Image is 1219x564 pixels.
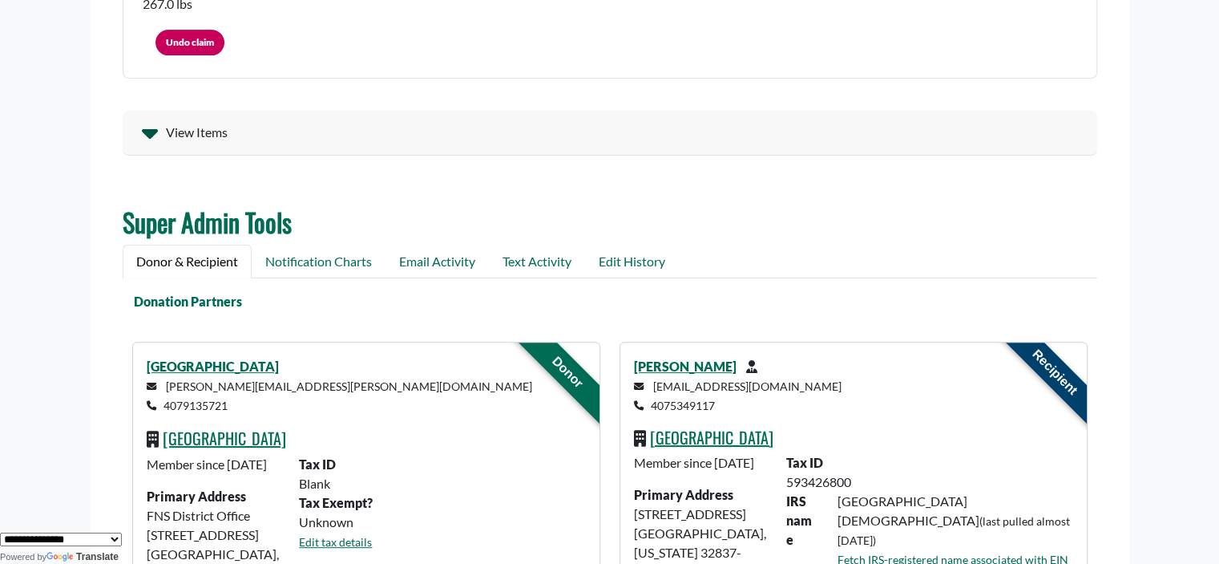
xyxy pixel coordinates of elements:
[786,455,823,470] b: Tax ID
[585,245,679,278] a: Edit History
[634,453,767,473] p: Member since [DATE]
[299,456,336,472] b: Tax ID
[385,245,489,278] a: Email Activity
[147,379,532,412] small: [PERSON_NAME][EMAIL_ADDRESS][PERSON_NAME][DOMAIN_NAME] 4079135721
[501,306,633,438] div: Donor
[289,474,595,493] div: Blank
[46,551,119,562] a: Translate
[147,489,246,504] strong: Primary Address
[123,207,1097,237] h2: Super Admin Tools
[289,513,595,532] div: Unknown
[634,487,733,502] strong: Primary Address
[634,359,737,374] a: [PERSON_NAME]
[46,552,76,563] img: Google Translate
[252,245,385,278] a: Notification Charts
[147,455,280,474] p: Member since [DATE]
[166,123,228,142] span: View Items
[123,245,252,278] a: Donor & Recipient
[489,245,585,278] a: Text Activity
[777,473,1082,492] div: 593426800
[988,306,1120,438] div: Recipient
[163,426,286,450] a: [GEOGRAPHIC_DATA]
[147,359,279,374] a: [GEOGRAPHIC_DATA]
[155,30,224,55] a: Undo claim
[786,493,812,547] strong: IRS name
[634,379,842,412] small: [EMAIL_ADDRESS][DOMAIN_NAME] 4075349117
[650,425,773,449] a: [GEOGRAPHIC_DATA]
[299,495,373,510] b: Tax Exempt?
[113,292,1088,311] div: Donation Partners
